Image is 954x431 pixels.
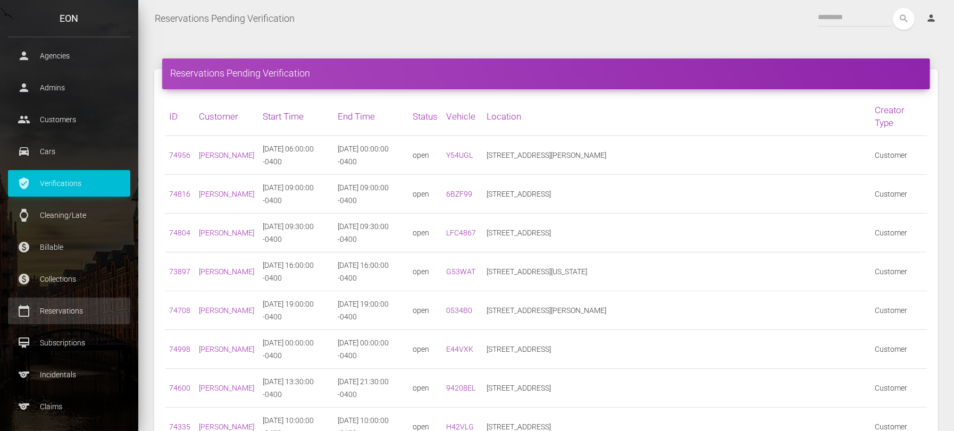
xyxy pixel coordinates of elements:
p: Billable [16,239,122,255]
td: [DATE] 16:00:00 -0400 [333,252,408,291]
td: [DATE] 13:30:00 -0400 [258,369,333,408]
th: End Time [333,97,408,136]
a: [PERSON_NAME] [199,422,254,431]
td: [DATE] 21:30:00 -0400 [333,369,408,408]
td: [DATE] 09:30:00 -0400 [258,214,333,252]
p: Cleaning/Late [16,207,122,223]
p: Reservations [16,303,122,319]
a: 74804 [169,229,190,237]
th: Creator Type [871,97,927,136]
a: G53WAT [446,267,475,276]
td: Customer [871,252,927,291]
td: [DATE] 09:00:00 -0400 [258,175,333,214]
td: Customer [871,369,927,408]
td: [STREET_ADDRESS] [482,175,871,214]
a: [PERSON_NAME] [199,267,254,276]
td: [DATE] 19:00:00 -0400 [258,291,333,330]
a: [PERSON_NAME] [199,229,254,237]
a: 94208EL [446,384,475,392]
p: Subscriptions [16,335,122,351]
button: search [893,8,915,30]
a: 74600 [169,384,190,392]
i: person [926,13,936,23]
td: open [408,214,442,252]
td: [DATE] 19:00:00 -0400 [333,291,408,330]
th: Vehicle [442,97,482,136]
a: H42VLG [446,422,474,431]
a: verified_user Verifications [8,170,130,197]
a: [PERSON_NAME] [199,306,254,315]
td: Customer [871,175,927,214]
a: 74998 [169,345,190,353]
a: 0534B0 [446,306,472,315]
a: 74956 [169,151,190,159]
a: 73897 [169,267,190,276]
a: sports Incidentals [8,361,130,388]
a: person [918,8,946,29]
a: watch Cleaning/Late [8,202,130,229]
th: ID [165,97,195,136]
td: open [408,291,442,330]
th: Start Time [258,97,333,136]
td: Customer [871,330,927,369]
p: Collections [16,271,122,287]
p: Agencies [16,48,122,64]
a: drive_eta Cars [8,138,130,165]
th: Location [482,97,871,136]
a: [PERSON_NAME] [199,345,254,353]
td: open [408,252,442,291]
a: 74816 [169,190,190,198]
a: people Customers [8,106,130,133]
a: 74335 [169,422,190,431]
a: sports Claims [8,393,130,420]
a: calendar_today Reservations [8,298,130,324]
a: [PERSON_NAME] [199,151,254,159]
td: [DATE] 00:00:00 -0400 [333,136,408,175]
a: paid Collections [8,266,130,292]
a: 6BZF99 [446,190,472,198]
td: [STREET_ADDRESS][PERSON_NAME] [482,136,871,175]
td: [DATE] 09:30:00 -0400 [333,214,408,252]
h4: Reservations Pending Verification [170,66,922,80]
td: [STREET_ADDRESS] [482,330,871,369]
td: [DATE] 09:00:00 -0400 [333,175,408,214]
td: [DATE] 06:00:00 -0400 [258,136,333,175]
a: LFC4867 [446,229,476,237]
td: Customer [871,136,927,175]
td: [STREET_ADDRESS][PERSON_NAME] [482,291,871,330]
a: Reservations Pending Verification [155,5,295,32]
a: paid Billable [8,234,130,260]
p: Claims [16,399,122,415]
td: [STREET_ADDRESS] [482,214,871,252]
td: [DATE] 16:00:00 -0400 [258,252,333,291]
td: open [408,175,442,214]
a: E44VXK [446,345,473,353]
a: person Agencies [8,43,130,69]
td: [STREET_ADDRESS][US_STATE] [482,252,871,291]
a: [PERSON_NAME] [199,384,254,392]
td: [DATE] 00:00:00 -0400 [333,330,408,369]
td: open [408,330,442,369]
p: Verifications [16,175,122,191]
a: Y54UGL [446,151,473,159]
p: Cars [16,143,122,159]
a: [PERSON_NAME] [199,190,254,198]
td: open [408,136,442,175]
p: Admins [16,80,122,96]
td: Customer [871,291,927,330]
a: person Admins [8,74,130,101]
td: open [408,369,442,408]
th: Status [408,97,442,136]
a: 74708 [169,306,190,315]
a: card_membership Subscriptions [8,329,130,356]
td: [DATE] 00:00:00 -0400 [258,330,333,369]
p: Incidentals [16,367,122,383]
p: Customers [16,112,122,128]
td: Customer [871,214,927,252]
th: Customer [195,97,258,136]
td: [STREET_ADDRESS] [482,369,871,408]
